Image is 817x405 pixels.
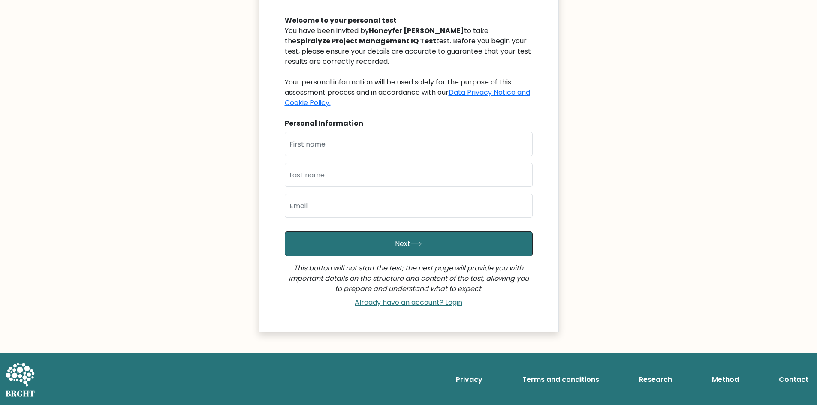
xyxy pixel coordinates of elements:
div: You have been invited by to take the test. Before you begin your test, please ensure your details... [285,26,533,108]
a: Contact [775,371,812,388]
input: Last name [285,163,533,187]
div: Welcome to your personal test [285,15,533,26]
a: Data Privacy Notice and Cookie Policy. [285,87,530,108]
a: Privacy [452,371,486,388]
a: Method [708,371,742,388]
input: First name [285,132,533,156]
div: Personal Information [285,118,533,129]
b: Spiralyze Project Management IQ Test [296,36,436,46]
a: Research [636,371,675,388]
i: This button will not start the test; the next page will provide you with important details on the... [289,263,529,294]
a: Terms and conditions [519,371,603,388]
button: Next [285,231,533,256]
input: Email [285,194,533,218]
a: Already have an account? Login [351,297,466,307]
b: Honeyfer [PERSON_NAME] [369,26,464,36]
